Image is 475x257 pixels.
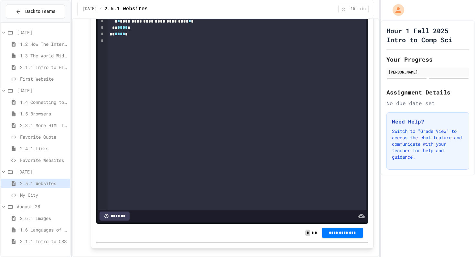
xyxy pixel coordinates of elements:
span: Favorite Quote [20,133,68,140]
span: 2.1.1 Intro to HTML [20,64,68,71]
span: August 28 [17,203,68,210]
div: [PERSON_NAME] [388,69,467,75]
span: 15 [348,6,358,12]
span: My City [20,192,68,198]
span: Favorite Websites [20,157,68,163]
span: 2.6.1 Images [20,215,68,222]
h2: Assignment Details [386,88,469,97]
span: 2.4.1 Links [20,145,68,152]
span: 2.5.1 Websites [104,5,148,13]
h3: Need Help? [392,118,464,125]
button: Back to Teams [6,5,65,18]
span: / [100,6,102,12]
div: No due date set [386,99,469,107]
span: 2.5.1 Websites [20,180,68,187]
span: Back to Teams [25,8,55,15]
h2: Your Progress [386,55,469,64]
div: My Account [386,3,406,17]
span: [DATE] [83,6,97,12]
span: First Website [20,75,68,82]
span: [DATE] [17,87,68,94]
span: 1.3 The World Wide Web [20,52,68,59]
span: 1.6 Languages of the Web [20,226,68,233]
span: 1.5 Browsers [20,110,68,117]
span: [DATE] [17,29,68,36]
span: 3.1.1 Intro to CSS [20,238,68,245]
span: 1.2 How The Internet Works [20,41,68,47]
span: 2.3.1 More HTML Tags [20,122,68,129]
h1: Hour 1 Fall 2025 Intro to Comp Sci [386,26,469,44]
span: 1.4 Connecting to a Website [20,99,68,105]
p: Switch to "Grade View" to access the chat feature and communicate with your teacher for help and ... [392,128,464,160]
span: min [359,6,366,12]
span: [DATE] [17,168,68,175]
